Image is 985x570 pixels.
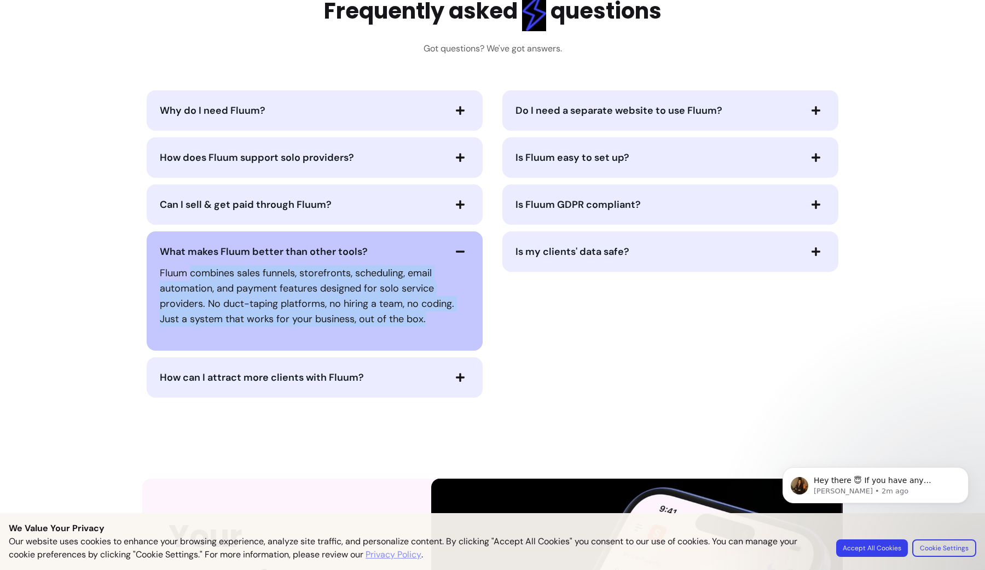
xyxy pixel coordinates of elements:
span: Is my clients' data safe? [515,245,629,258]
button: Is Fluum easy to set up? [515,148,825,167]
a: Privacy Policy [366,548,421,561]
span: Is Fluum easy to set up? [515,151,629,164]
div: What makes Fluum better than other tools? [160,261,470,331]
span: Why do I need Fluum? [160,104,265,117]
span: Do I need a separate website to use Fluum? [515,104,722,117]
span: What makes Fluum better than other tools? [160,245,368,258]
button: Is my clients' data safe? [515,242,825,261]
span: Can I sell & get paid through Fluum? [160,198,332,211]
button: Is Fluum GDPR compliant? [515,195,825,214]
p: We Value Your Privacy [9,522,976,535]
span: Is Fluum GDPR compliant? [515,198,641,211]
span: How does Fluum support solo providers? [160,151,354,164]
p: Fluum combines sales funnels, storefronts, scheduling, email automation, and payment features des... [160,265,470,327]
button: Do I need a separate website to use Fluum? [515,101,825,120]
button: Why do I need Fluum? [160,101,470,120]
span: How can I attract more clients with Fluum? [160,371,364,384]
button: How does Fluum support solo providers? [160,148,470,167]
button: Can I sell & get paid through Fluum? [160,195,470,214]
iframe: Intercom notifications message [766,444,985,565]
button: How can I attract more clients with Fluum? [160,368,470,387]
button: What makes Fluum better than other tools? [160,242,470,261]
p: Our website uses cookies to enhance your browsing experience, analyze site traffic, and personali... [9,535,823,561]
h3: Got questions? We've got answers. [424,42,562,55]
